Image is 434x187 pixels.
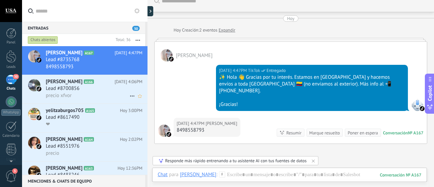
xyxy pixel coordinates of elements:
img: tiktok_kommo.svg [169,57,174,61]
div: Leads [1,65,21,69]
div: ¡Gracias! [219,101,405,108]
span: [PERSON_NAME] [46,136,82,143]
span: Copilot [427,85,433,101]
span: precio [46,150,59,156]
span: Entregado [267,67,286,74]
a: Expandir [219,27,235,34]
span: 2 eventos [199,27,217,34]
img: icon [37,173,41,178]
a: avataricon[PERSON_NAME]A164Hoy 2:02PMLead #8551976precio [22,133,147,161]
span: A165 [85,108,95,113]
span: Lead #8700856 [46,85,79,92]
span: Lead #8483246 [46,172,79,179]
button: Más [131,34,145,46]
a: avataricon[PERSON_NAME]A166[DATE] 4:06PMLead #8700856precio xfvor [22,75,147,104]
div: Chats [1,87,21,91]
div: 8498558793 [177,127,237,134]
span: yelitzaburgos705 [46,107,84,114]
div: Hoy [174,27,182,34]
div: Chats abiertos [28,36,58,44]
div: 167 [380,172,421,178]
span: Margot [176,52,213,59]
a: avataricon[PERSON_NAME]A167[DATE] 4:47PMLead #87357688498558793 [22,46,147,75]
span: TikTok [248,67,260,74]
span: ❤ [46,121,50,128]
div: Mostrar [146,6,153,16]
span: [DATE] 4:06PM [115,78,142,85]
div: WhatsApp [1,109,21,116]
span: Margot [158,125,170,137]
span: 8498558793 [46,63,74,70]
div: [DATE] 4:47PM [219,67,248,74]
div: Margot [180,171,216,177]
span: [PERSON_NAME] [46,78,82,85]
span: A164 [84,137,94,142]
span: Margot [160,49,173,61]
span: 30 [132,26,140,31]
span: A166 [84,79,94,84]
div: Creación: [174,27,235,34]
span: Hoy 3:00PM [120,107,142,114]
span: [PERSON_NAME] [46,165,82,172]
div: [DATE] 4:47PM [177,120,205,127]
span: Margot [205,120,237,127]
div: Panel [1,40,21,45]
div: Responde más rápido entrenando a tu asistente AI con tus fuentes de datos [165,158,307,164]
span: Hoy 2:02PM [120,136,142,143]
div: Resumir [286,130,301,136]
div: Menciones & Chats de equipo [22,175,145,187]
span: precio xfvor [46,92,72,99]
div: Total: 36 [113,37,131,43]
a: avatariconyelitzaburgos705A165Hoy 3:00PMLead #8617490❤ [22,104,147,132]
div: Hoy [287,15,295,22]
img: tiktok_kommo.svg [420,106,425,111]
div: Conversación [383,130,408,136]
img: icon [37,58,41,62]
span: Hoy 12:36PM [118,165,142,172]
div: Calendario [1,134,21,138]
span: 3 [12,168,18,174]
span: A167 [84,51,94,55]
span: [DATE] 4:47PM [115,50,142,56]
span: Lead #8735768 [46,56,79,63]
span: para [169,171,178,178]
span: TikTok [411,99,423,111]
span: : [216,171,217,178]
span: [PERSON_NAME] [46,50,82,56]
img: tiktok_kommo.svg [166,132,171,137]
img: icon [37,115,41,120]
img: icon [37,144,41,149]
div: Entradas [22,22,145,34]
div: Poner en espera [348,130,378,136]
div: Marque resuelto [309,130,340,136]
span: Lead #8551976 [46,143,79,150]
div: № A167 [408,130,423,136]
div: ✨ Hola 👋 Gracias por tu interés. Estamos en [GEOGRAPHIC_DATA] y hacemos envíos a toda [GEOGRAPHIC... [219,74,405,94]
span: 30 [13,74,19,79]
span: Lead #8617490 [46,114,79,121]
span: A163 [84,166,94,170]
img: icon [37,87,41,91]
